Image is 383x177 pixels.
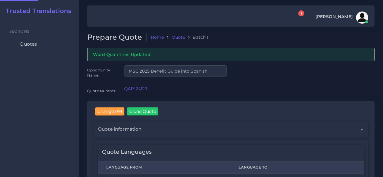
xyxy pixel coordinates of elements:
th: Language From [98,162,230,174]
span: Quote information [98,126,141,133]
a: Quotes [5,38,74,51]
a: Quote [172,34,185,40]
label: Opportunity Name [87,67,116,78]
input: Change PM [95,107,124,115]
label: Quote Number [87,88,116,93]
h4: Quote Languages [102,149,152,156]
div: Quote information [94,122,368,137]
th: Language To [230,162,364,174]
li: Batch 1 [185,34,208,40]
a: 1 [293,14,303,22]
span: [PERSON_NAME] [315,15,353,19]
a: [PERSON_NAME]avatar [312,11,370,24]
input: Clone Quote [127,107,158,115]
span: Quotes [20,41,37,48]
a: Home [151,34,164,40]
span: Sections [9,29,29,34]
a: QAR124129 [124,86,147,91]
div: Word Quantities Updated! [87,48,375,61]
a: Trusted Translations [2,7,71,15]
span: 1 [298,10,304,16]
h2: Prepare Quote [87,33,147,42]
img: avatar [356,11,368,24]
